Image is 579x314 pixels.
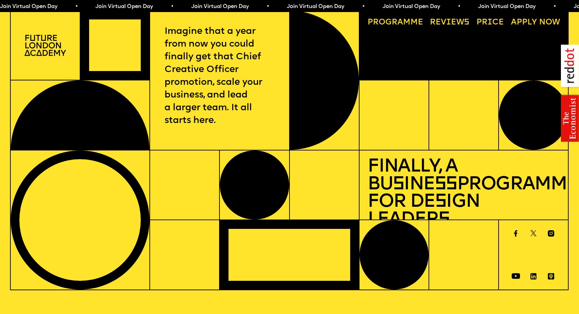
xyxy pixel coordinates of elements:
h1: Finally, a Bu ine Programme for De ign Leader [368,159,560,229]
span: a [397,18,403,26]
p: Imagine that a year from now you could finally get that Chief Creative Officer promotion, scale y... [165,25,274,127]
span: • [457,4,460,9]
span: • [266,4,269,9]
span: ss [435,176,457,194]
a: Programme [364,15,427,31]
span: • [362,4,365,9]
span: s [393,176,404,194]
a: Reviews [426,15,473,31]
a: Price [472,15,508,31]
span: • [171,4,174,9]
a: Apply now [507,15,564,31]
span: • [553,4,556,9]
span: A [511,18,517,26]
span: s [438,211,449,229]
span: s [435,193,446,211]
span: • [75,4,78,9]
